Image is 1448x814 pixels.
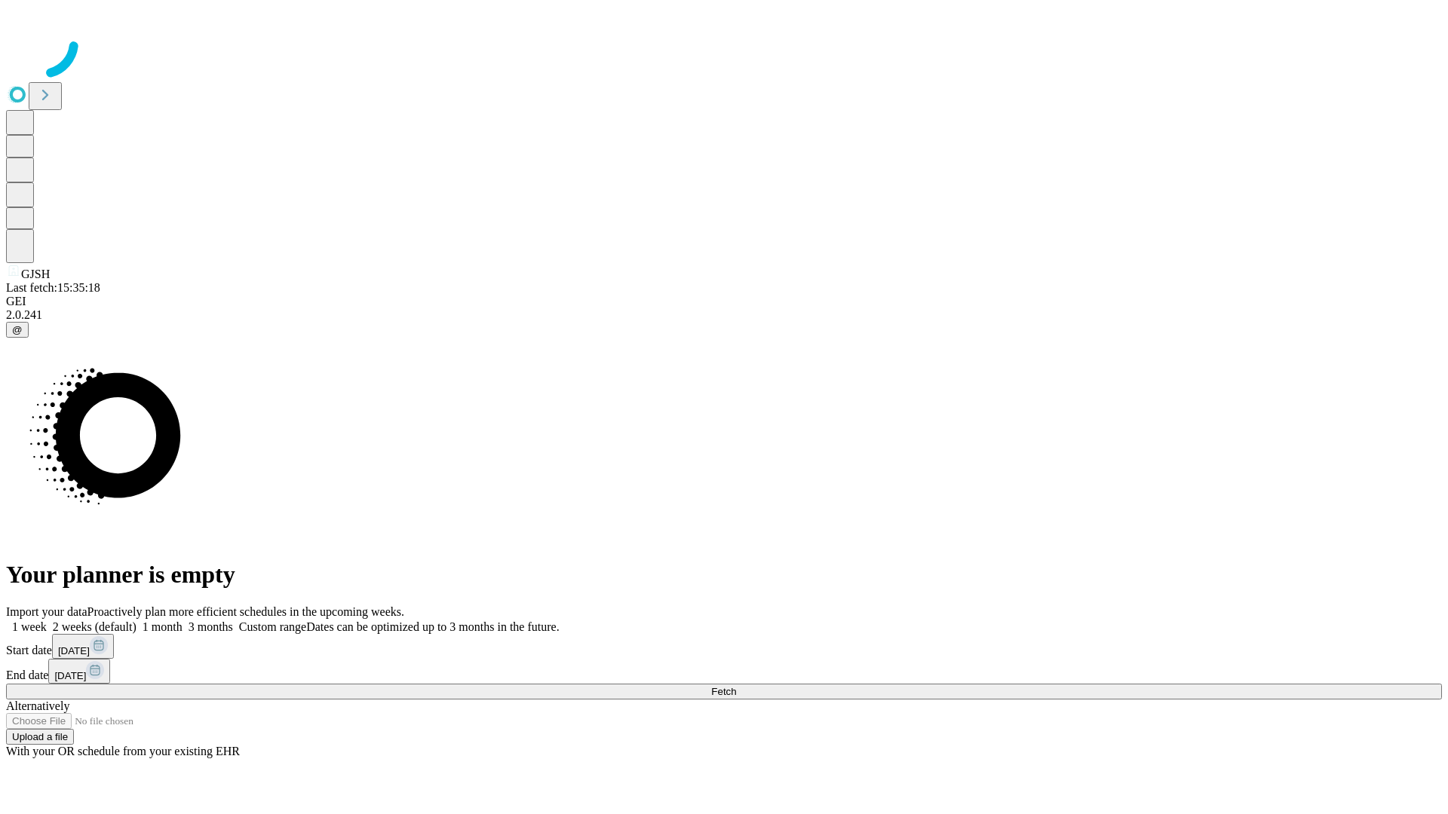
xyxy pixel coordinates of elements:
[12,324,23,335] span: @
[6,729,74,745] button: Upload a file
[6,605,87,618] span: Import your data
[6,699,69,712] span: Alternatively
[239,620,306,633] span: Custom range
[306,620,559,633] span: Dates can be optimized up to 3 months in the future.
[711,686,736,697] span: Fetch
[12,620,47,633] span: 1 week
[53,620,137,633] span: 2 weeks (default)
[87,605,404,618] span: Proactively plan more efficient schedules in the upcoming weeks.
[6,634,1442,659] div: Start date
[143,620,183,633] span: 1 month
[6,659,1442,684] div: End date
[6,561,1442,589] h1: Your planner is empty
[6,322,29,338] button: @
[6,295,1442,308] div: GEI
[54,670,86,681] span: [DATE]
[52,634,114,659] button: [DATE]
[6,684,1442,699] button: Fetch
[6,281,100,294] span: Last fetch: 15:35:18
[21,268,50,280] span: GJSH
[6,308,1442,322] div: 2.0.241
[6,745,240,757] span: With your OR schedule from your existing EHR
[189,620,233,633] span: 3 months
[48,659,110,684] button: [DATE]
[58,645,90,656] span: [DATE]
